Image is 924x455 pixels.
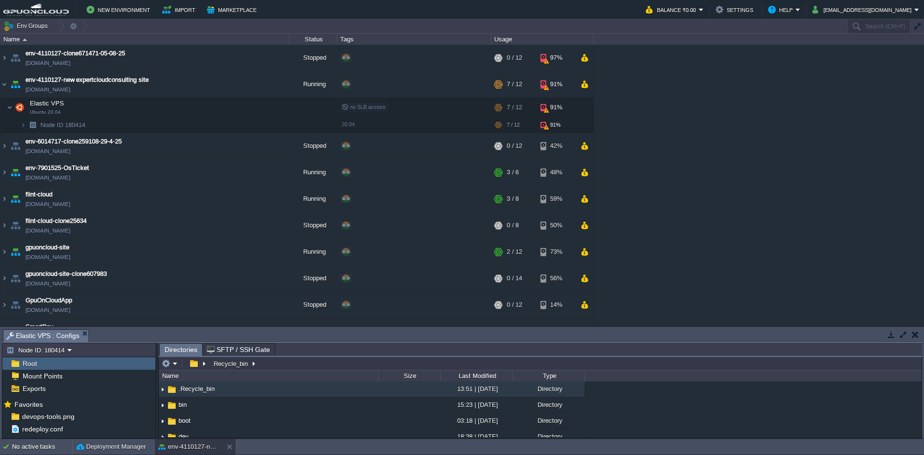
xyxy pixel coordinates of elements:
[39,121,87,129] span: 180414
[29,100,65,107] a: Elastic VPSUbuntu 20.04
[540,186,572,212] div: 59%
[540,292,572,318] div: 14%
[21,384,47,393] a: Exports
[158,442,219,452] button: env-4110127-new expertcloudconsulting site
[289,265,337,291] div: Stopped
[26,146,70,156] span: [DOMAIN_NAME]
[540,265,572,291] div: 56%
[26,163,89,173] span: env-7901525-OsTicket
[507,239,522,265] div: 2 / 12
[9,265,22,291] img: AMDAwAAAACH5BAEAAAAALAAAAAABAAEAAAICRAEAOw==
[507,45,522,71] div: 0 / 12
[646,4,699,15] button: Balance ₹0.00
[0,212,8,238] img: AMDAwAAAACH5BAEAAAAALAAAAAABAAEAAAICRAEAOw==
[513,381,585,396] div: Directory
[26,75,149,85] a: env-4110127-new expertcloudconsulting site
[289,71,337,97] div: Running
[540,212,572,238] div: 50%
[159,357,922,370] input: Click to enter the path
[289,133,337,159] div: Stopped
[9,133,22,159] img: AMDAwAAAACH5BAEAAAAALAAAAAABAAEAAAICRAEAOw==
[540,159,572,185] div: 48%
[0,292,8,318] img: AMDAwAAAACH5BAEAAAAALAAAAAABAAEAAAICRAEAOw==
[9,159,22,185] img: AMDAwAAAACH5BAEAAAAALAAAAAABAAEAAAICRAEAOw==
[342,104,385,110] span: no SLB access
[289,292,337,318] div: Stopped
[26,190,52,199] a: flint-cloud
[29,99,65,107] span: Elastic VPS
[507,159,519,185] div: 3 / 6
[21,372,64,380] span: Mount Points
[379,370,440,381] div: Size
[507,71,522,97] div: 7 / 12
[440,397,513,412] div: 15:23 | [DATE]
[26,173,70,182] span: [DOMAIN_NAME]
[177,416,192,425] a: boot
[40,121,65,129] span: Node ID:
[440,429,513,444] div: 18:38 | [DATE]
[540,318,572,344] div: 56%
[507,117,520,132] div: 7 / 12
[7,98,13,117] img: AMDAwAAAACH5BAEAAAAALAAAAAABAAEAAAICRAEAOw==
[507,98,522,117] div: 7 / 12
[9,45,22,71] img: AMDAwAAAACH5BAEAAAAALAAAAAABAAEAAAICRAEAOw==
[159,429,167,444] img: AMDAwAAAACH5BAEAAAAALAAAAAABAAEAAAICRAEAOw==
[513,413,585,428] div: Directory
[812,4,914,15] button: [EMAIL_ADDRESS][DOMAIN_NAME]
[289,318,337,344] div: Running
[159,398,167,413] img: AMDAwAAAACH5BAEAAAAALAAAAAABAAEAAAICRAEAOw==
[3,4,69,16] img: GPUonCLOUD
[26,279,70,288] span: [DOMAIN_NAME]
[26,296,72,305] a: GpuOnCloudApp
[177,401,188,409] a: bin
[26,49,125,58] a: env-4110127-clone671471-05-08-25
[167,400,177,411] img: AMDAwAAAACH5BAEAAAAALAAAAAABAAEAAAICRAEAOw==
[9,71,22,97] img: AMDAwAAAACH5BAEAAAAALAAAAAABAAEAAAICRAEAOw==
[12,439,72,455] div: No active tasks
[0,133,8,159] img: AMDAwAAAACH5BAEAAAAALAAAAAABAAEAAAICRAEAOw==
[177,432,190,441] span: dev
[768,4,796,15] button: Help
[289,159,337,185] div: Running
[0,45,8,71] img: AMDAwAAAACH5BAEAAAAALAAAAAABAAEAAAICRAEAOw==
[507,133,522,159] div: 0 / 12
[289,186,337,212] div: Running
[167,416,177,427] img: AMDAwAAAACH5BAEAAAAALAAAAAABAAEAAAICRAEAOw==
[513,429,585,444] div: Directory
[507,265,522,291] div: 0 / 14
[207,344,270,355] span: SFTP / SSH Gate
[9,212,22,238] img: AMDAwAAAACH5BAEAAAAALAAAAAABAAEAAAICRAEAOw==
[77,442,146,452] button: Deployment Manager
[492,34,593,45] div: Usage
[9,239,22,265] img: AMDAwAAAACH5BAEAAAAALAAAAAABAAEAAAICRAEAOw==
[716,4,756,15] button: Settings
[26,269,107,279] a: gpuoncloud-site-clone607983
[26,117,39,132] img: AMDAwAAAACH5BAEAAAAALAAAAAABAAEAAAICRAEAOw==
[289,45,337,71] div: Stopped
[26,226,70,235] a: [DOMAIN_NAME]
[507,292,522,318] div: 0 / 12
[507,212,519,238] div: 0 / 8
[540,239,572,265] div: 73%
[177,385,216,393] a: .Recycle_bin
[507,318,522,344] div: 6 / 12
[0,265,8,291] img: AMDAwAAAACH5BAEAAAAALAAAAAABAAEAAAICRAEAOw==
[540,98,572,117] div: 91%
[26,199,70,209] a: [DOMAIN_NAME]
[26,216,87,226] a: flint-cloud-clone25634
[26,322,53,332] span: SmartDev
[207,4,259,15] button: Marketplace
[540,45,572,71] div: 97%
[39,121,87,129] a: Node ID:180414
[165,344,197,356] span: Directories
[0,186,8,212] img: AMDAwAAAACH5BAEAAAAALAAAAAABAAEAAAICRAEAOw==
[9,318,22,344] img: AMDAwAAAACH5BAEAAAAALAAAAAABAAEAAAICRAEAOw==
[20,425,64,433] a: redeploy.conf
